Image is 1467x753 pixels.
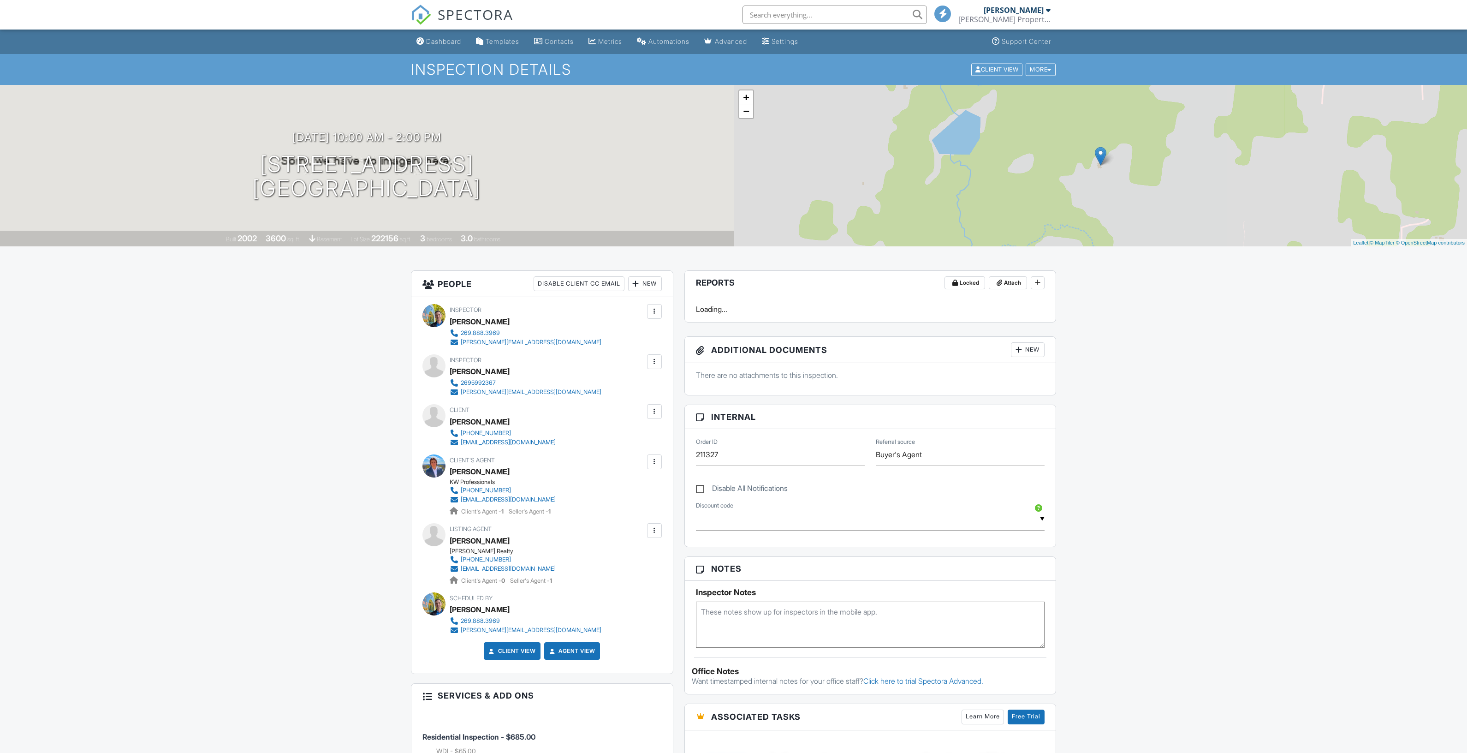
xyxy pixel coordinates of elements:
div: Office Notes [692,667,1049,676]
img: The Best Home Inspection Software - Spectora [411,5,431,25]
a: [EMAIL_ADDRESS][DOMAIN_NAME] [450,564,556,574]
div: Support Center [1002,37,1051,45]
div: [PHONE_NUMBER] [461,556,511,563]
p: There are no attachments to this inspection. [696,370,1045,380]
a: Settings [758,33,802,50]
div: Metrics [598,37,622,45]
div: [PERSON_NAME][EMAIL_ADDRESS][DOMAIN_NAME] [461,388,601,396]
label: Referral source [876,438,915,446]
a: Learn More [962,710,1004,724]
div: KW Professionals [450,478,563,486]
strong: 1 [550,577,552,584]
span: Client's Agent [450,457,495,464]
div: [PHONE_NUMBER] [461,430,511,437]
div: [EMAIL_ADDRESS][DOMAIN_NAME] [461,439,556,446]
strong: 1 [548,508,551,515]
div: | [1351,239,1467,247]
span: Built [226,236,236,243]
input: Search everything... [742,6,927,24]
strong: 0 [501,577,505,584]
span: Inspector [450,306,481,313]
span: Associated Tasks [711,711,801,723]
a: SPECTORA [411,12,513,32]
a: Client View [487,646,536,656]
span: Client's Agent - [461,508,505,515]
h3: People [411,271,673,297]
a: [PHONE_NUMBER] [450,555,556,564]
div: Contacts [545,37,574,45]
a: Support Center [988,33,1055,50]
span: Seller's Agent - [510,577,552,584]
div: 3600 [266,233,286,243]
a: Zoom out [739,104,753,118]
span: Seller's Agent - [509,508,551,515]
a: [PHONE_NUMBER] [450,486,556,495]
a: © OpenStreetMap contributors [1396,240,1465,245]
div: Dashboard [426,37,461,45]
a: [PERSON_NAME][EMAIL_ADDRESS][DOMAIN_NAME] [450,626,601,635]
h3: Notes [685,557,1056,581]
span: Scheduled By [450,595,493,602]
div: [EMAIL_ADDRESS][DOMAIN_NAME] [461,565,556,573]
a: [PHONE_NUMBER] [450,429,556,438]
label: Order ID [696,438,718,446]
div: 269.888.3969 [461,617,500,625]
div: Disable Client CC Email [534,276,624,291]
h3: [DATE] 10:00 am - 2:00 pm [292,131,441,143]
a: 2695992367 [450,378,601,388]
span: sq.ft. [400,236,411,243]
span: sq. ft. [287,236,300,243]
h3: Additional Documents [685,337,1056,363]
a: [PERSON_NAME] [450,465,510,478]
div: 3.0 [461,233,473,243]
div: More [1026,63,1056,76]
a: Free Trial [1008,710,1045,724]
div: 222156 [371,233,398,243]
h1: Inspection Details [411,61,1057,78]
span: basement [317,236,342,243]
a: Click here to trial Spectora Advanced. [863,676,983,686]
div: Baker Property Inspections [958,15,1051,24]
div: [PERSON_NAME][EMAIL_ADDRESS][DOMAIN_NAME] [461,627,601,634]
span: Residential Inspection - $685.00 [422,732,535,741]
h3: Services & Add ons [411,684,673,708]
h3: Internal [685,405,1056,429]
a: [PERSON_NAME] [450,534,510,548]
a: [EMAIL_ADDRESS][DOMAIN_NAME] [450,438,556,447]
div: [PERSON_NAME] [450,365,510,378]
a: Leaflet [1353,240,1368,245]
label: Discount code [696,502,733,510]
span: SPECTORA [438,5,513,24]
span: Listing Agent [450,526,492,532]
div: Automations [648,37,689,45]
div: 2695992367 [461,379,496,387]
div: Advanced [715,37,747,45]
div: [PERSON_NAME] [450,603,510,616]
div: [PERSON_NAME] [450,415,510,429]
a: Advanced [701,33,751,50]
div: Client View [971,63,1022,76]
div: New [628,276,662,291]
div: [EMAIL_ADDRESS][DOMAIN_NAME] [461,496,556,503]
span: Client's Agent - [461,577,506,584]
a: Contacts [530,33,577,50]
span: bathrooms [474,236,500,243]
div: [PERSON_NAME][EMAIL_ADDRESS][DOMAIN_NAME] [461,339,601,346]
div: 269.888.3969 [461,329,500,337]
a: [PERSON_NAME][EMAIL_ADDRESS][DOMAIN_NAME] [450,338,601,347]
div: 3 [420,233,425,243]
a: [EMAIL_ADDRESS][DOMAIN_NAME] [450,495,556,504]
label: Disable All Notifications [696,484,788,496]
a: Metrics [585,33,626,50]
a: Dashboard [413,33,465,50]
a: Client View [970,66,1025,72]
a: Automations (Basic) [633,33,693,50]
a: 269.888.3969 [450,329,601,338]
span: Inspector [450,357,481,364]
a: 269.888.3969 [450,616,601,626]
div: Templates [486,37,519,45]
a: Agent View [547,646,595,656]
span: Lot Size [350,236,370,243]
